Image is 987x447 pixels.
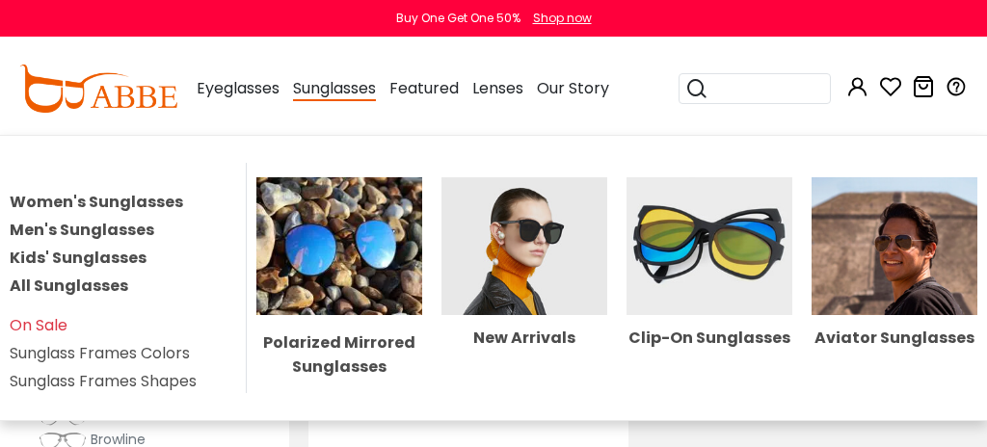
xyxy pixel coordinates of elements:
a: Women's Sunglasses [10,191,183,213]
div: Shop now [533,10,592,27]
span: Lenses [472,77,523,99]
img: abbeglasses.com [19,65,177,113]
div: Clip-On Sunglasses [627,330,792,346]
span: Our Story [537,77,609,99]
div: Buy One Get One 50% [396,10,520,27]
a: Aviator Sunglasses [812,234,977,346]
a: Men's Sunglasses [10,219,154,241]
a: New Arrivals [441,234,607,346]
span: Eyeglasses [197,77,280,99]
a: On Sale [10,314,67,336]
div: Aviator Sunglasses [812,330,977,346]
a: Clip-On Sunglasses [627,234,792,346]
img: Polarized Mirrored [256,177,422,314]
img: Aviator Sunglasses [812,177,977,314]
a: Shop now [523,10,592,26]
a: Polarized Mirrored Sunglasses [256,234,422,379]
div: Polarized Mirrored Sunglasses [256,330,422,379]
span: Featured [389,77,459,99]
a: All Sunglasses [10,275,128,297]
a: Kids' Sunglasses [10,247,147,269]
span: Sunglasses [293,77,376,101]
img: Clip-On Sunglasses [627,177,792,314]
a: Sunglass Frames Colors [10,342,190,364]
img: New Arrivals [441,177,607,314]
div: New Arrivals [441,330,607,346]
a: Sunglass Frames Shapes [10,370,197,392]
